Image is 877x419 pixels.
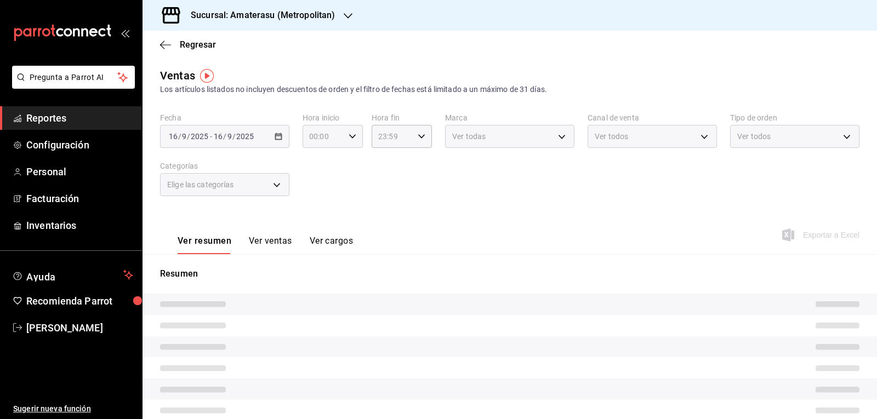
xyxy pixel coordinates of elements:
[178,236,231,254] button: Ver resumen
[236,132,254,141] input: ----
[160,114,289,122] label: Fecha
[187,132,190,141] span: /
[213,132,223,141] input: --
[168,132,178,141] input: --
[445,114,574,122] label: Marca
[160,84,859,95] div: Los artículos listados no incluyen descuentos de orden y el filtro de fechas está limitado a un m...
[160,162,289,170] label: Categorías
[227,132,232,141] input: --
[26,320,133,335] span: [PERSON_NAME]
[8,79,135,91] a: Pregunta a Parrot AI
[452,131,486,142] span: Ver todas
[730,114,859,122] label: Tipo de orden
[223,132,226,141] span: /
[180,39,216,50] span: Regresar
[210,132,212,141] span: -
[310,236,354,254] button: Ver cargos
[26,137,133,152] span: Configuración
[160,67,195,84] div: Ventas
[200,69,214,83] img: Tooltip marker
[12,66,135,89] button: Pregunta a Parrot AI
[26,294,133,308] span: Recomienda Parrot
[26,191,133,206] span: Facturación
[13,403,133,415] span: Sugerir nueva función
[26,164,133,179] span: Personal
[737,131,771,142] span: Ver todos
[181,132,187,141] input: --
[178,132,181,141] span: /
[160,39,216,50] button: Regresar
[26,268,119,282] span: Ayuda
[30,72,118,83] span: Pregunta a Parrot AI
[160,267,859,280] p: Resumen
[232,132,236,141] span: /
[121,28,129,37] button: open_drawer_menu
[303,114,363,122] label: Hora inicio
[182,9,335,22] h3: Sucursal: Amaterasu (Metropolitan)
[249,236,292,254] button: Ver ventas
[190,132,209,141] input: ----
[26,111,133,125] span: Reportes
[595,131,628,142] span: Ver todos
[178,236,353,254] div: navigation tabs
[588,114,717,122] label: Canal de venta
[372,114,432,122] label: Hora fin
[26,218,133,233] span: Inventarios
[167,179,234,190] span: Elige las categorías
